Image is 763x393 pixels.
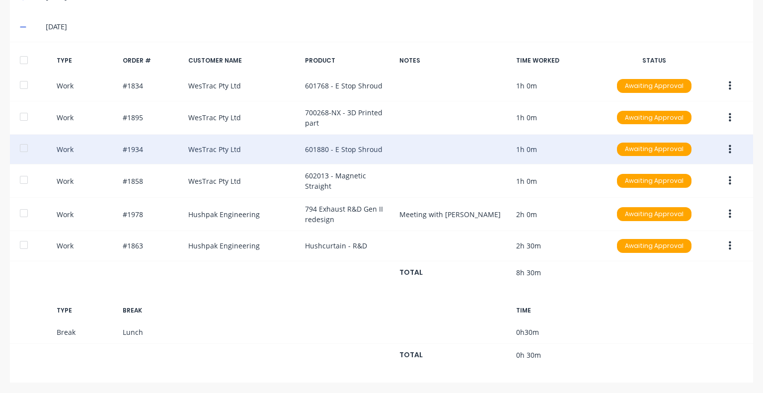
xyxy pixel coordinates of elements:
[617,207,691,221] div: Awaiting Approval
[399,56,508,65] div: NOTES
[57,56,114,65] div: TYPE
[57,306,114,315] div: TYPE
[617,239,691,253] div: Awaiting Approval
[617,79,691,93] div: Awaiting Approval
[617,174,691,188] div: Awaiting Approval
[123,56,180,65] div: ORDER #
[617,111,691,125] div: Awaiting Approval
[305,56,392,65] div: PRODUCT
[123,306,180,315] div: BREAK
[617,143,691,157] div: Awaiting Approval
[46,21,743,32] div: [DATE]
[188,56,297,65] div: CUSTOMER NAME
[610,56,697,65] div: STATUS
[516,306,603,315] div: TIME
[516,56,603,65] div: TIME WORKED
